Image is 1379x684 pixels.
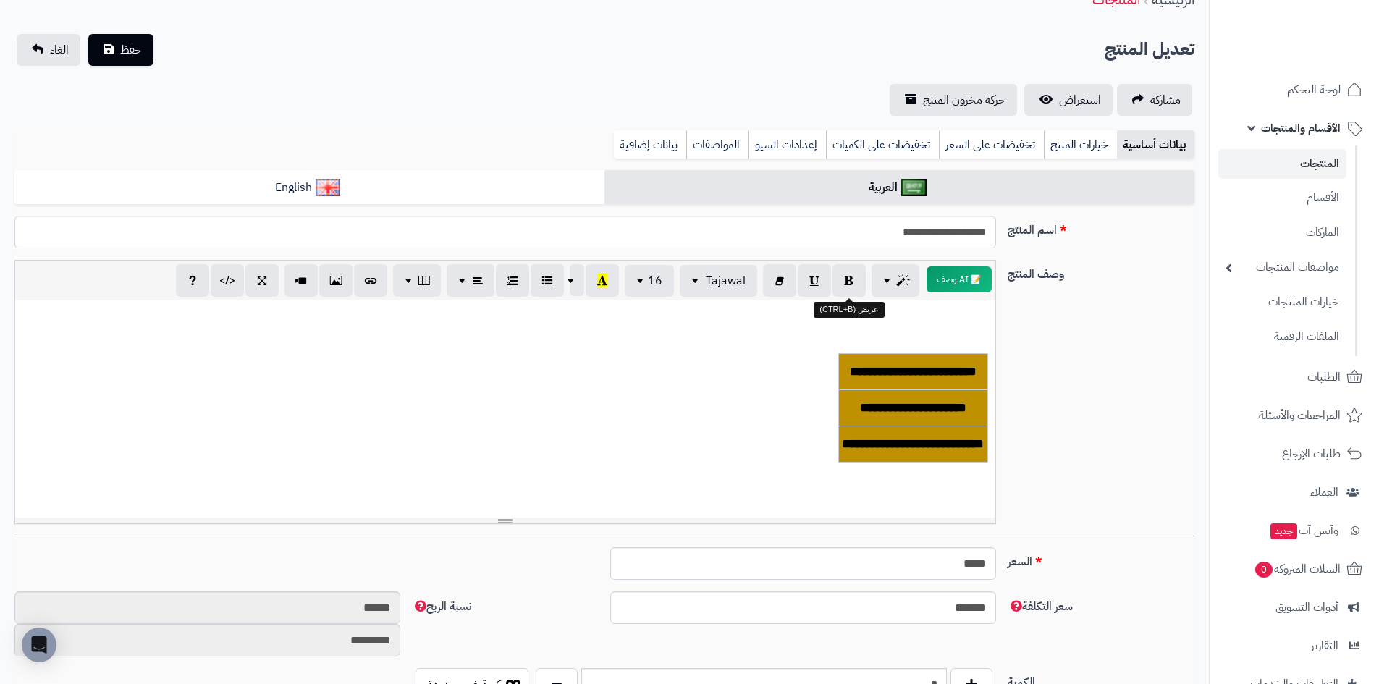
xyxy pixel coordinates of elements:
[890,84,1017,116] a: حركة مخزون المنتج
[923,91,1005,109] span: حركة مخزون المنتج
[1270,523,1297,539] span: جديد
[88,34,153,66] button: حفظ
[1261,118,1341,138] span: الأقسام والمنتجات
[1311,636,1338,656] span: التقارير
[1008,598,1073,615] span: سعر التكلفة
[1218,513,1370,548] a: وآتس آبجديد
[1218,252,1346,283] a: مواصفات المنتجات
[412,598,471,615] span: نسبة الربح
[1218,321,1346,352] a: الملفات الرقمية
[1002,260,1200,283] label: وصف المنتج
[1218,628,1370,663] a: التقارير
[14,170,604,206] a: English
[614,130,686,159] a: بيانات إضافية
[1117,84,1192,116] a: مشاركه
[1254,559,1341,579] span: السلات المتروكة
[814,302,885,318] div: عريض (CTRL+B)
[1002,216,1200,239] label: اسم المنتج
[604,170,1194,206] a: العربية
[826,130,939,159] a: تخفيضات على الكميات
[17,34,80,66] a: الغاء
[1282,444,1341,464] span: طلبات الإرجاع
[1117,130,1194,159] a: بيانات أساسية
[901,179,927,196] img: العربية
[1218,590,1370,625] a: أدوات التسويق
[1218,217,1346,248] a: الماركات
[1275,597,1338,617] span: أدوات التسويق
[625,265,674,297] button: 16
[22,628,56,662] div: Open Intercom Messenger
[1269,520,1338,541] span: وآتس آب
[648,272,662,290] span: 16
[1218,72,1370,107] a: لوحة التحكم
[1218,182,1346,214] a: الأقسام
[1044,130,1117,159] a: خيارات المنتج
[1059,91,1101,109] span: استعراض
[120,41,142,59] span: حفظ
[1218,436,1370,471] a: طلبات الإرجاع
[1218,360,1370,394] a: الطلبات
[50,41,69,59] span: الغاء
[706,272,746,290] span: Tajawal
[1307,367,1341,387] span: الطلبات
[680,265,757,297] button: Tajawal
[686,130,748,159] a: المواصفات
[1218,475,1370,510] a: العملاء
[1024,84,1113,116] a: استعراض
[748,130,826,159] a: إعدادات السيو
[316,179,341,196] img: English
[1002,547,1200,570] label: السعر
[1255,562,1273,578] span: 0
[1105,35,1194,64] h2: تعديل المنتج
[1287,80,1341,100] span: لوحة التحكم
[1259,405,1341,426] span: المراجعات والأسئلة
[1218,552,1370,586] a: السلات المتروكة0
[1218,287,1346,318] a: خيارات المنتجات
[1218,398,1370,433] a: المراجعات والأسئلة
[927,266,992,292] button: 📝 AI وصف
[1281,11,1365,41] img: logo-2.png
[1218,149,1346,179] a: المنتجات
[1310,482,1338,502] span: العملاء
[939,130,1044,159] a: تخفيضات على السعر
[1150,91,1181,109] span: مشاركه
